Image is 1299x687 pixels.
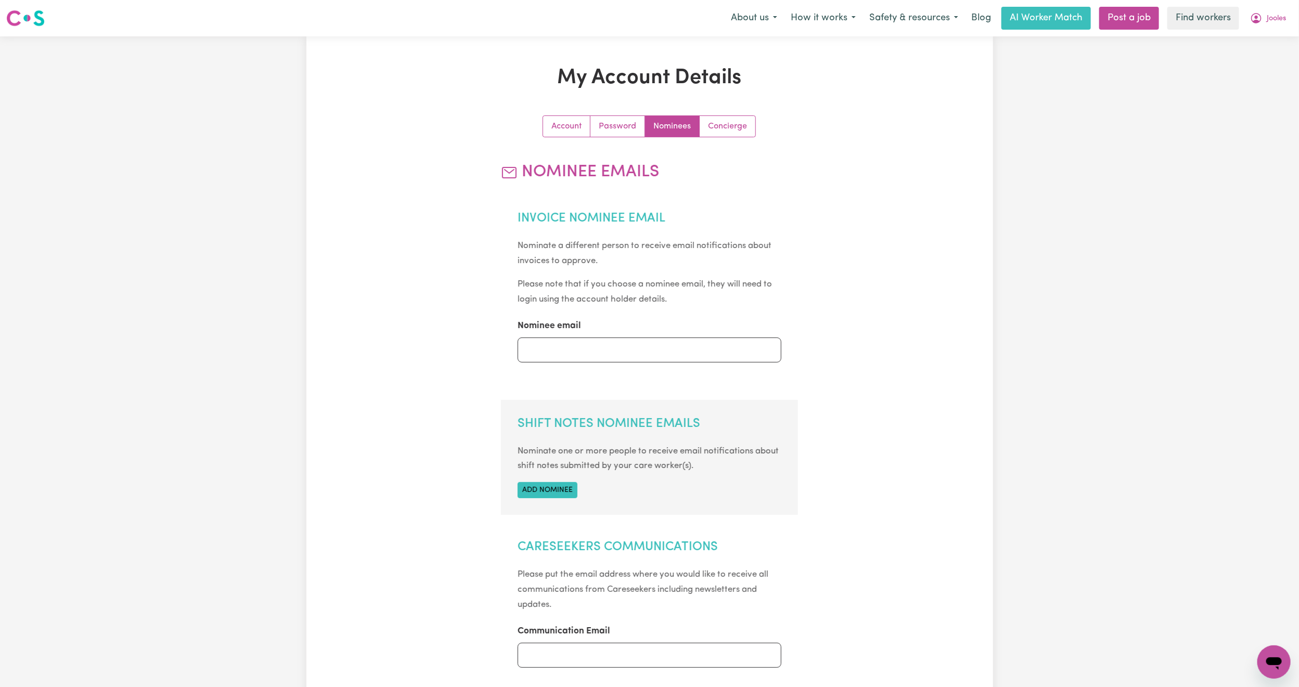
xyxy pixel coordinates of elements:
[1167,7,1239,30] a: Find workers
[590,116,645,137] a: Update your password
[543,116,590,137] a: Update your account
[427,66,872,90] h1: My Account Details
[1257,645,1291,679] iframe: Button to launch messaging window, conversation in progress
[518,625,610,638] label: Communication Email
[700,116,755,137] a: Update account manager
[724,7,784,29] button: About us
[965,7,997,30] a: Blog
[645,116,700,137] a: Update your nominees
[518,211,781,226] h2: Invoice Nominee Email
[863,7,965,29] button: Safety & resources
[518,570,768,609] small: Please put the email address where you would like to receive all communications from Careseekers ...
[518,482,577,498] button: Add nominee
[518,319,581,333] label: Nominee email
[501,162,798,182] h2: Nominee Emails
[518,241,771,265] small: Nominate a different person to receive email notifications about invoices to approve.
[6,6,45,30] a: Careseekers logo
[1099,7,1159,30] a: Post a job
[1267,13,1286,24] span: Jooles
[518,280,772,304] small: Please note that if you choose a nominee email, they will need to login using the account holder ...
[518,540,781,555] h2: Careseekers Communications
[6,9,45,28] img: Careseekers logo
[518,447,779,471] small: Nominate one or more people to receive email notifications about shift notes submitted by your ca...
[1243,7,1293,29] button: My Account
[1001,7,1091,30] a: AI Worker Match
[518,417,781,432] h2: Shift Notes Nominee Emails
[784,7,863,29] button: How it works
